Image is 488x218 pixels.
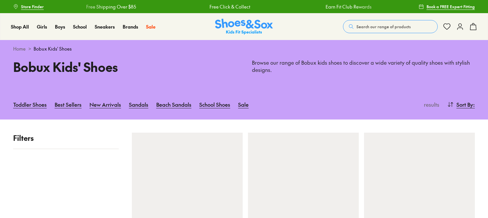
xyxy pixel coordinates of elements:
[209,3,250,10] a: Free Click & Collect
[419,1,475,12] a: Book a FREE Expert Fitting
[34,45,72,52] span: Bobux Kids' Shoes
[55,23,65,30] a: Boys
[13,57,236,76] h1: Bobux Kids' Shoes
[356,24,411,30] span: Search our range of products
[95,23,115,30] a: Sneakers
[37,23,47,30] a: Girls
[215,19,273,35] img: SNS_Logo_Responsive.svg
[13,45,26,52] a: Home
[427,4,475,10] span: Book a FREE Expert Fitting
[11,23,29,30] a: Shop All
[199,97,230,112] a: School Shoes
[86,3,136,10] a: Free Shipping Over $85
[123,23,138,30] a: Brands
[252,59,475,74] p: Browse our range of Bobux kids shoes to discover a wide variety of quality shoes with stylish des...
[238,97,249,112] a: Sale
[13,97,47,112] a: Toddler Shoes
[146,23,156,30] a: Sale
[473,100,475,108] span: :
[129,97,148,112] a: Sandals
[215,19,273,35] a: Shoes & Sox
[21,4,44,10] span: Store Finder
[421,100,439,108] p: results
[456,100,473,108] span: Sort By
[13,1,44,12] a: Store Finder
[447,97,475,112] button: Sort By:
[55,97,82,112] a: Best Sellers
[13,45,475,52] div: >
[326,3,372,10] a: Earn Fit Club Rewards
[13,133,119,143] p: Filters
[89,97,121,112] a: New Arrivals
[73,23,87,30] a: School
[156,97,191,112] a: Beach Sandals
[343,20,438,33] button: Search our range of products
